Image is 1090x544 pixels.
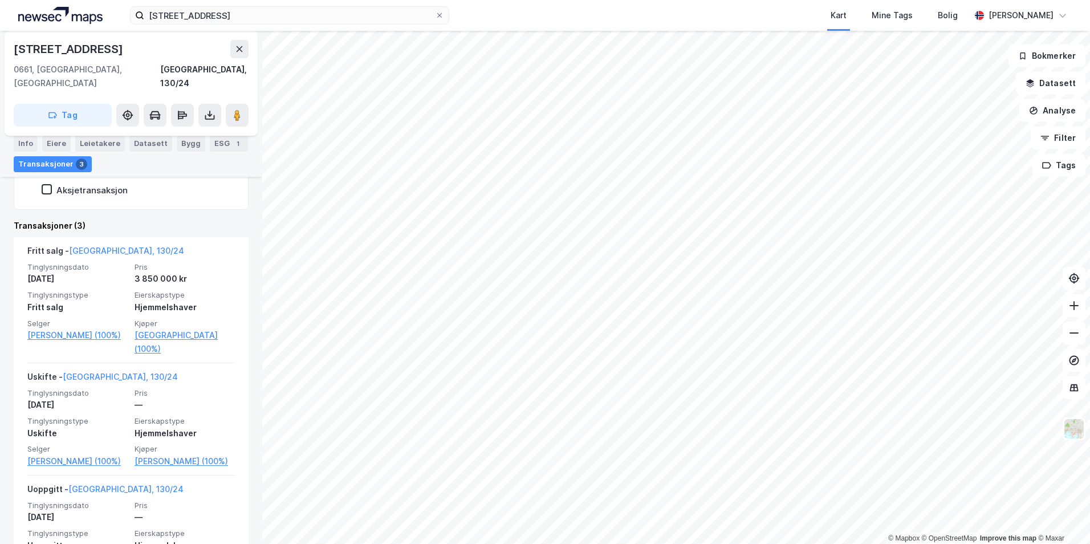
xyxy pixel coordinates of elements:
button: Datasett [1016,72,1085,95]
a: [GEOGRAPHIC_DATA], 130/24 [63,372,178,381]
div: Uoppgitt - [27,482,184,501]
div: Leietakere [75,136,125,152]
div: Info [14,136,38,152]
div: [DATE] [27,398,128,412]
span: Tinglysningsdato [27,262,128,272]
button: Bokmerker [1008,44,1085,67]
div: 3 [76,159,87,170]
div: 1 [232,138,243,149]
div: Kart [831,9,847,22]
div: [DATE] [27,510,128,524]
a: Improve this map [980,534,1036,542]
div: Eiere [42,136,71,152]
div: Fritt salg - [27,244,184,262]
div: Transaksjoner [14,156,92,172]
div: ESG [210,136,248,152]
div: — [135,398,235,412]
input: Søk på adresse, matrikkel, gårdeiere, leietakere eller personer [144,7,435,24]
span: Selger [27,319,128,328]
a: [PERSON_NAME] (100%) [27,454,128,468]
div: 0661, [GEOGRAPHIC_DATA], [GEOGRAPHIC_DATA] [14,63,160,90]
div: Bolig [938,9,958,22]
a: [GEOGRAPHIC_DATA], 130/24 [68,484,184,494]
span: Eierskapstype [135,529,235,538]
span: Tinglysningstype [27,416,128,426]
button: Analyse [1019,99,1085,122]
img: logo.a4113a55bc3d86da70a041830d287a7e.svg [18,7,103,24]
div: Datasett [129,136,172,152]
span: Kjøper [135,444,235,454]
div: Mine Tags [872,9,913,22]
div: Kontrollprogram for chat [1033,489,1090,544]
div: Fritt salg [27,301,128,314]
iframe: Chat Widget [1033,489,1090,544]
span: Tinglysningstype [27,290,128,300]
span: Selger [27,444,128,454]
div: Uskifte - [27,370,178,388]
span: Tinglysningstype [27,529,128,538]
span: Eierskapstype [135,416,235,426]
div: [STREET_ADDRESS] [14,40,125,58]
span: Pris [135,501,235,510]
div: — [135,510,235,524]
div: 3 850 000 kr [135,272,235,286]
span: Pris [135,262,235,272]
button: Tags [1032,154,1085,177]
button: Filter [1031,127,1085,149]
div: Hjemmelshaver [135,427,235,440]
div: Bygg [177,136,205,152]
span: Tinglysningsdato [27,388,128,398]
img: Z [1063,418,1085,440]
span: Tinglysningsdato [27,501,128,510]
div: [PERSON_NAME] [989,9,1054,22]
div: Aksjetransaksjon [56,185,128,196]
div: Transaksjoner (3) [14,219,249,233]
a: [GEOGRAPHIC_DATA] (100%) [135,328,235,356]
span: Pris [135,388,235,398]
a: [PERSON_NAME] (100%) [27,328,128,342]
div: [DATE] [27,272,128,286]
span: Eierskapstype [135,290,235,300]
a: Mapbox [888,534,920,542]
span: Kjøper [135,319,235,328]
button: Tag [14,104,112,127]
div: [GEOGRAPHIC_DATA], 130/24 [160,63,249,90]
a: OpenStreetMap [922,534,977,542]
div: Uskifte [27,427,128,440]
a: [GEOGRAPHIC_DATA], 130/24 [69,246,184,255]
div: Hjemmelshaver [135,301,235,314]
a: [PERSON_NAME] (100%) [135,454,235,468]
